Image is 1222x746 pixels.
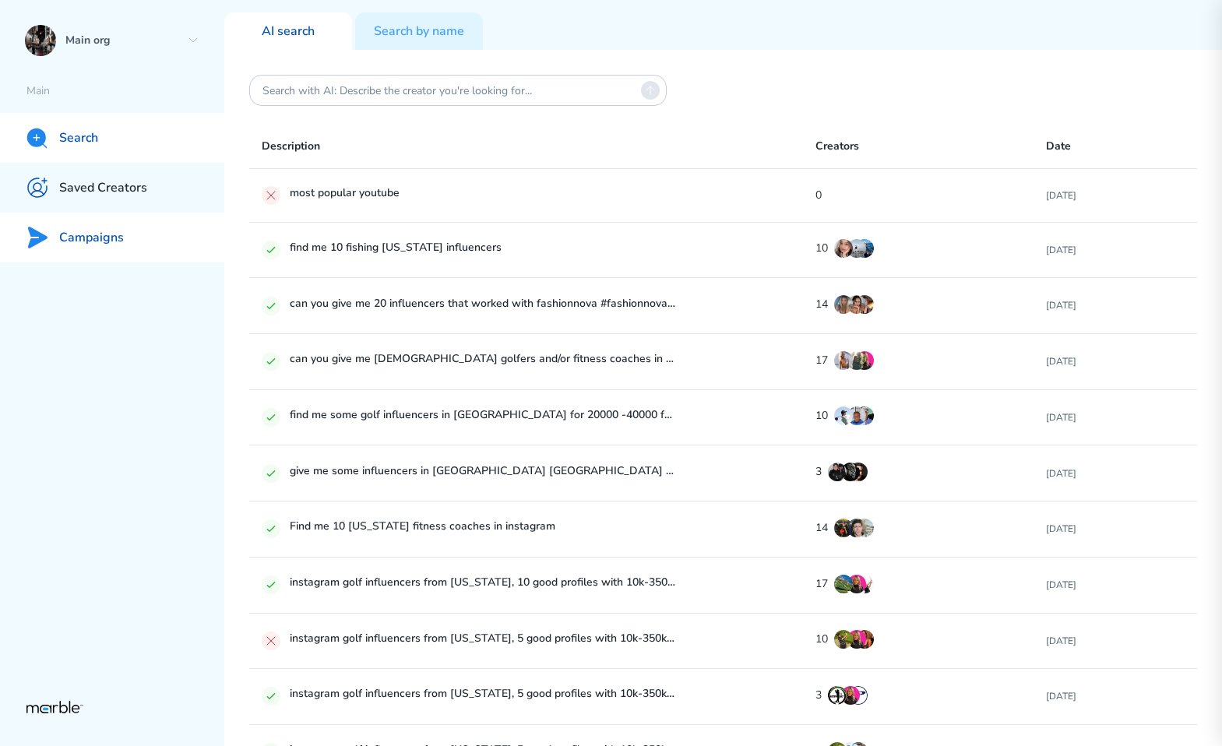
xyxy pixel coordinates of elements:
p: 10 [815,239,828,260]
p: 17 [815,351,828,372]
p: give me some influencers in [GEOGRAPHIC_DATA] [GEOGRAPHIC_DATA] that focus on ice hockey from 200... [290,464,678,483]
p: [DATE] [1046,523,1185,535]
p: Main org [65,33,181,48]
p: find me 10 fishing [US_STATE] influencers [290,241,678,259]
p: [DATE] [1046,467,1185,480]
p: [DATE] [1046,579,1185,591]
p: Main [26,84,224,99]
p: can you give me 20 influencers that worked with fashionnova #fashionnova iin [US_STATE] [290,297,678,315]
p: instagram golf influencers from [US_STATE], 5 good profiles with 10k-350k followers [290,687,678,706]
p: Search [59,130,98,146]
p: AI search [262,23,315,40]
p: 14 [815,295,828,316]
p: Saved Creators [59,180,147,196]
p: find me some golf influencers in [GEOGRAPHIC_DATA] for 20000 -40000 folowers, [DEMOGRAPHIC_DATA] [290,408,678,427]
p: [DATE] [1046,355,1185,368]
p: [DATE] [1046,244,1185,256]
p: Creators [815,137,1046,156]
p: most popular youtube [290,186,678,205]
p: 14 [815,519,828,540]
p: [DATE] [1046,690,1185,702]
p: 10 [815,630,828,651]
p: Description [262,137,815,156]
p: Find me 10 [US_STATE] fitness coaches in instagram [290,519,678,538]
p: instagram golf influencers from [US_STATE], 5 good profiles with 10k-350k followers [290,632,678,650]
p: [DATE] [1046,635,1185,647]
p: Date [1046,137,1185,156]
p: Campaigns [59,230,124,246]
p: 3 [815,463,822,484]
p: can you give me [DEMOGRAPHIC_DATA] golfers and/or fitness coaches in [US_STATE] or [US_STATE] [290,352,678,371]
p: Search by name [374,23,464,40]
p: [DATE] [1046,189,1185,202]
p: 0 [815,186,822,205]
p: 10 [815,406,828,428]
p: [DATE] [1046,411,1185,424]
p: instagram golf influencers from [US_STATE], 10 good profiles with 10k-350k followers [290,575,678,594]
p: 17 [815,575,828,596]
p: 3 [815,686,822,707]
p: [DATE] [1046,299,1185,311]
